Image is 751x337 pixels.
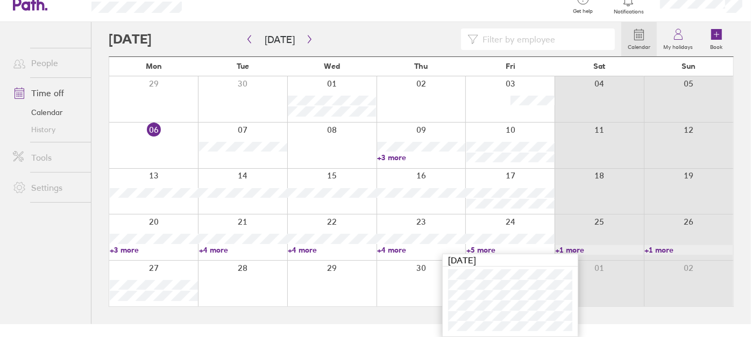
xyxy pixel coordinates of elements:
[288,245,376,255] a: +4 more
[4,52,91,74] a: People
[377,153,465,162] a: +3 more
[4,147,91,168] a: Tools
[377,245,465,255] a: +4 more
[237,62,249,70] span: Tue
[110,245,198,255] a: +3 more
[621,22,657,56] a: Calendar
[256,31,303,48] button: [DATE]
[621,41,657,51] label: Calendar
[506,62,515,70] span: Fri
[682,62,696,70] span: Sun
[146,62,162,70] span: Mon
[593,62,605,70] span: Sat
[199,245,287,255] a: +4 more
[556,245,644,255] a: +1 more
[657,41,699,51] label: My holidays
[415,62,428,70] span: Thu
[466,245,555,255] a: +5 more
[324,62,340,70] span: Wed
[4,104,91,121] a: Calendar
[478,29,608,49] input: Filter by employee
[657,22,699,56] a: My holidays
[443,254,578,267] div: [DATE]
[699,22,734,56] a: Book
[4,121,91,138] a: History
[704,41,729,51] label: Book
[644,245,733,255] a: +1 more
[4,177,91,198] a: Settings
[611,9,646,15] span: Notifications
[4,82,91,104] a: Time off
[565,8,600,15] span: Get help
